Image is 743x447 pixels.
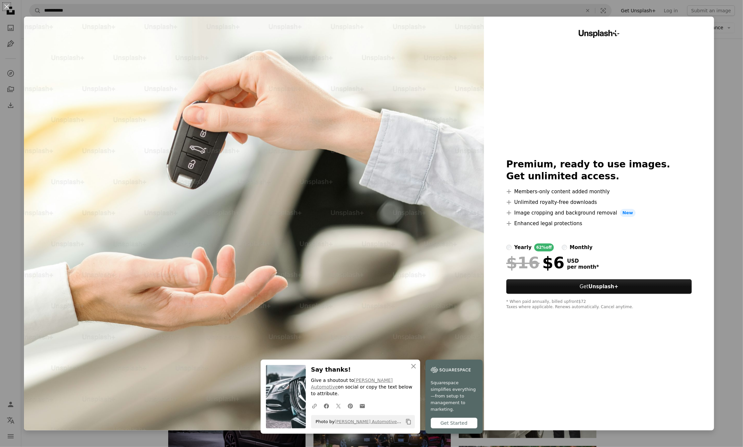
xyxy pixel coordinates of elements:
[588,284,618,290] strong: Unsplash+
[332,399,344,412] a: Share on Twitter
[506,254,540,271] span: $16
[570,243,593,251] div: monthly
[344,399,356,412] a: Share on Pinterest
[311,378,393,390] a: [PERSON_NAME] Automotive
[567,264,599,270] span: per month *
[506,198,692,206] li: Unlimited royalty-free downloads
[534,243,554,251] div: 62% off
[311,377,415,397] p: Give a shoutout to on social or copy the text below to attribute.
[320,399,332,412] a: Share on Facebook
[562,245,567,250] input: monthly
[506,279,692,294] button: GetUnsplash+
[356,399,368,412] a: Share over email
[431,380,477,413] span: Squarespace simplifies everything—from setup to management to marketing.
[403,416,414,427] button: Copy to clipboard
[506,245,512,250] input: yearly62%off
[567,258,599,264] span: USD
[312,416,403,427] span: Photo by on
[431,418,477,428] div: Get Started
[514,243,532,251] div: yearly
[311,365,415,375] h3: Say thanks!
[506,188,692,196] li: Members-only content added monthly
[335,419,401,424] a: [PERSON_NAME] Automotive
[506,299,692,310] div: * When paid annually, billed upfront $72 Taxes where applicable. Renews automatically. Cancel any...
[506,158,692,182] h2: Premium, ready to use images. Get unlimited access.
[506,220,692,227] li: Enhanced legal protections
[426,360,483,434] a: Squarespace simplifies everything—from setup to management to marketing.Get Started
[506,209,692,217] li: Image cropping and background removal
[402,419,422,424] a: Unsplash
[506,254,564,271] div: $6
[620,209,636,217] span: New
[431,365,471,375] img: file-1747939142011-51e5cc87e3c9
